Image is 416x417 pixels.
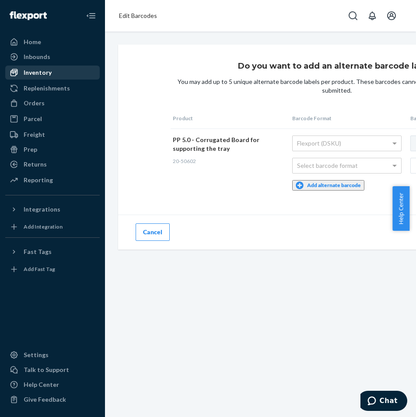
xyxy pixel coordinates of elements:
[5,348,100,362] a: Settings
[13,341,192,376] span: (oversized items) need to be sent in ready-to-ship. These are the maximum requirements for one SK...
[24,38,41,46] div: Home
[24,351,49,359] div: Settings
[13,194,186,216] span: shipped whether by small parcel delivery, LTL (less than truckload), or FTL (full truckload) carr...
[24,145,37,154] div: Prep
[119,12,157,19] span: Edit Barcodes
[13,17,197,47] div: 59 Product Dimensional Requirements
[48,329,68,338] span: 20 lbs
[360,391,407,413] iframe: Opens a widget where you can chat to one of our agents
[24,365,69,374] div: Talk to Support
[13,329,48,338] span: Items over
[24,84,70,93] div: Replenishments
[392,186,409,231] button: Help Center
[24,395,66,404] div: Give Feedback
[5,96,100,110] a: Orders
[5,262,100,276] a: Add Fast Tag
[5,202,100,216] button: Integrations
[290,108,408,129] th: Barcode Format
[5,393,100,407] button: Give Feedback
[5,363,100,377] button: Talk to Support
[383,7,400,24] button: Open account menu
[5,81,100,95] a: Replenishments
[24,265,55,273] div: Add Fast Tag
[5,112,100,126] a: Parcel
[26,266,112,275] span: Shortest side = 30" or less
[5,142,100,156] a: Prep
[5,157,100,171] a: Returns
[26,283,145,292] span: Gravitational weight = 50 lbs or less
[24,223,63,230] div: Add Integration
[24,160,47,169] div: Returns
[13,308,164,322] span: Ship in Own Container (SIOC)
[24,247,52,256] div: Fast Tags
[24,205,60,214] div: Integrations
[82,7,100,24] button: Close Navigation
[26,232,110,241] span: Longest side = 40" or less
[5,128,100,142] a: Freight
[24,115,42,123] div: Parcel
[13,143,187,191] span: All boxes inbounded into our network must meet the following dimensional requirements. Boxes grea...
[5,220,100,234] a: Add Integration
[5,378,100,392] a: Help Center
[5,66,100,80] a: Inventory
[24,130,45,139] div: Freight
[293,136,401,151] div: Flexport (DSKU)
[5,173,100,187] a: Reporting
[112,4,164,27] ol: breadcrumbs
[5,245,100,259] button: Fast Tags
[24,52,50,61] div: Inbounds
[13,58,197,83] p: Please note that this guidance is for international freight and fulfillment.
[5,35,100,49] a: Home
[292,180,364,191] button: Add alternate barcode
[293,158,401,173] div: Select barcode format
[173,136,283,153] div: PP 5.0 - Corrugated Board for supporting the tray
[24,380,59,389] div: Help Center
[24,176,53,184] div: Reporting
[344,7,362,24] button: Open Search Box
[24,68,52,77] div: Inventory
[26,249,109,258] span: Median side = 30" or less
[173,158,196,164] span: 20-50602
[171,108,290,129] th: Product
[10,11,47,20] img: Flexport logo
[24,99,45,108] div: Orders
[13,122,162,137] span: Maximum Box and SKUs Size
[68,329,163,338] span: or do not fit into a box that is
[13,181,160,203] span: SKUs and boxes
[136,223,170,241] button: Cancel
[364,7,381,24] button: Open notifications
[5,50,100,64] a: Inbounds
